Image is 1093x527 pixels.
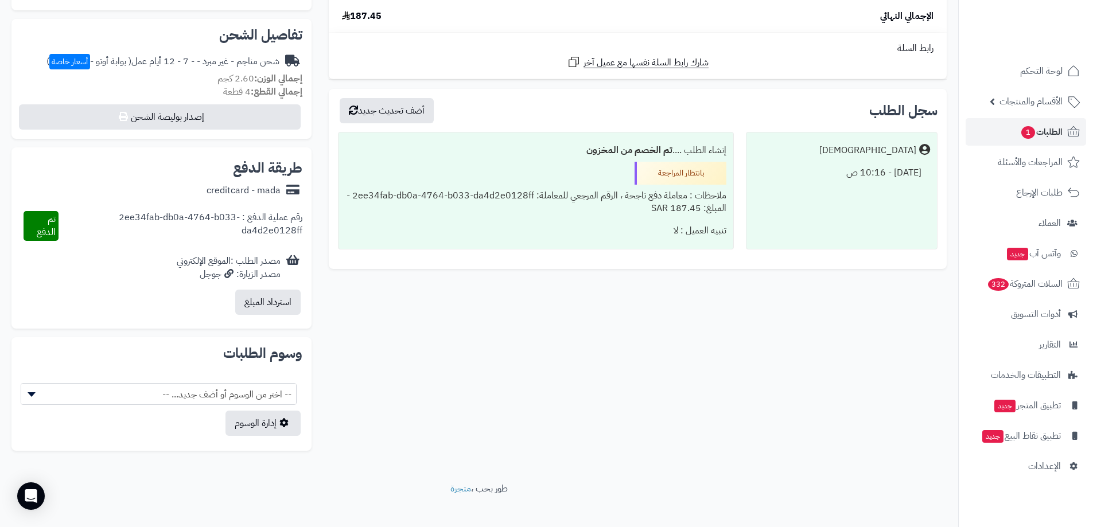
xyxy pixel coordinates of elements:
h2: طريقة الدفع [233,161,302,175]
span: السلات المتروكة [987,276,1063,292]
a: المراجعات والأسئلة [966,149,1086,176]
h2: تفاصيل الشحن [21,28,302,42]
button: إصدار بوليصة الشحن [19,104,301,130]
img: logo-2.png [1015,25,1082,49]
small: 2.60 كجم [217,72,302,85]
div: بانتظار المراجعة [635,162,726,185]
a: لوحة التحكم [966,57,1086,85]
div: [DATE] - 10:16 ص [753,162,930,184]
a: وآتس آبجديد [966,240,1086,267]
span: الأقسام والمنتجات [999,93,1063,110]
div: إنشاء الطلب .... [345,139,726,162]
a: السلات المتروكة332 [966,270,1086,298]
span: التقارير [1039,337,1061,353]
span: طلبات الإرجاع [1016,185,1063,201]
strong: إجمالي القطع: [251,85,302,99]
span: وآتس آب [1006,245,1061,261]
span: شارك رابط السلة نفسها مع عميل آخر [584,56,709,69]
a: إدارة الوسوم [225,411,301,436]
div: [DEMOGRAPHIC_DATA] [819,144,916,157]
span: 187.45 [342,10,382,23]
span: تطبيق نقاط البيع [981,428,1061,444]
div: ملاحظات : معاملة دفع ناجحة ، الرقم المرجعي للمعاملة: 2ee34fab-db0a-4764-b033-da4d2e0128ff - المبل... [345,185,726,220]
h2: وسوم الطلبات [21,346,302,360]
span: أدوات التسويق [1011,306,1061,322]
div: مصدر الزيارة: جوجل [177,268,281,281]
a: تطبيق نقاط البيعجديد [966,422,1086,450]
span: جديد [1007,248,1028,260]
a: أدوات التسويق [966,300,1086,328]
a: تطبيق المتجرجديد [966,392,1086,419]
div: رقم عملية الدفع : 2ee34fab-db0a-4764-b033-da4d2e0128ff [59,211,302,241]
a: طلبات الإرجاع [966,179,1086,206]
div: Open Intercom Messenger [17,482,45,510]
strong: إجمالي الوزن: [254,72,302,85]
span: جديد [982,430,1003,443]
a: التطبيقات والخدمات [966,361,1086,389]
div: مصدر الطلب :الموقع الإلكتروني [177,255,281,281]
span: -- اختر من الوسوم أو أضف جديد... -- [21,384,296,405]
span: الطلبات [1020,124,1063,140]
span: التطبيقات والخدمات [991,367,1061,383]
div: تنبيه العميل : لا [345,220,726,242]
span: 1 [1021,126,1036,139]
b: تم الخصم من المخزون [586,143,672,157]
span: العملاء [1038,215,1061,231]
span: الإجمالي النهائي [880,10,933,23]
h3: سجل الطلب [869,104,938,118]
span: 332 [987,278,1009,291]
a: متجرة [450,482,471,495]
a: الطلبات1 [966,118,1086,146]
span: المراجعات والأسئلة [998,154,1063,170]
small: 4 قطعة [223,85,302,99]
span: -- اختر من الوسوم أو أضف جديد... -- [21,383,297,405]
span: ( بوابة أوتو - ) [46,54,131,68]
span: جديد [994,400,1016,412]
div: رابط السلة [333,42,942,55]
span: أسعار خاصة [49,54,90,69]
button: أضف تحديث جديد [340,98,434,123]
span: تم الدفع [37,212,56,239]
a: الإعدادات [966,452,1086,480]
div: creditcard - mada [207,184,281,197]
a: شارك رابط السلة نفسها مع عميل آخر [567,55,709,69]
a: العملاء [966,209,1086,237]
span: الإعدادات [1028,458,1061,474]
a: التقارير [966,331,1086,358]
span: تطبيق المتجر [993,397,1061,413]
span: لوحة التحكم [1020,63,1063,79]
div: شحن مناجم - غير مبرد - - 7 - 12 أيام عمل [46,55,279,68]
button: استرداد المبلغ [235,290,301,315]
